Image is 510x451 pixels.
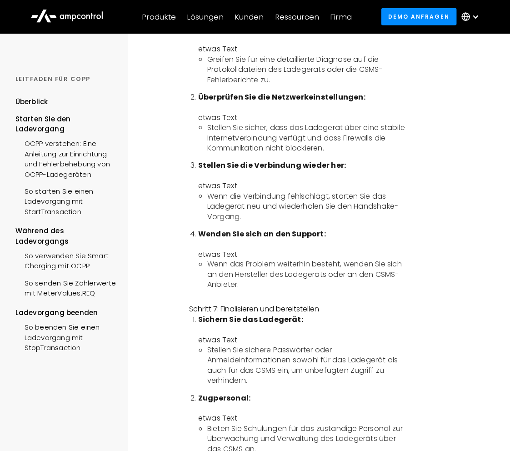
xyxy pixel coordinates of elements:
[187,12,224,22] div: Lösungen
[198,24,405,85] li: etwas Text
[198,315,303,325] strong: Sichern Sie das Ladegerät:
[15,274,117,301] a: So senden Sie Zählerwerte mit MeterValues.REQ
[198,229,405,290] li: etwas Text
[198,229,326,239] strong: Wenden Sie sich an den Support:
[207,191,405,222] li: Wenn die Verbindung fehlschlägt, starten Sie das Ladegerät neu und wiederholen Sie den Handshake-...
[15,318,117,355] a: So beenden Sie einen Ladevorgang mit StopTransaction
[330,12,352,22] div: Firma
[275,12,319,22] div: Ressourcen
[207,55,405,85] li: Greifen Sie für eine detaillierte Diagnose auf die Protokolldateien des Ladegeräts oder die CSMS-...
[198,92,365,102] strong: Überprüfen Sie die Netzwerkeinstellungen:
[15,134,117,182] a: OCPP verstehen: Eine Anleitung zur Einrichtung und Fehlerbehebung von OCPP-Ladegeräten
[189,305,405,315] p: Schritt 7: Finalisieren und bereitstellen
[207,346,405,386] li: Stellen Sie sichere Passwörter oder Anmeldeinformationen sowohl für das Ladegerät als auch für da...
[15,114,117,135] div: Starten Sie den Ladevorgang
[207,123,405,153] li: Stellen Sie sicher, dass das Ladegerät über eine stabile Internetverbindung verfügt und dass Fire...
[15,246,117,274] a: So verwenden Sie Smart Charging mit OCPP
[142,12,176,22] div: Produkte
[235,12,264,22] div: Kunden
[198,315,405,386] li: etwas Text
[207,260,405,290] li: Wenn das Problem weiterhin besteht, wenden Sie sich an den Hersteller des Ladegeräts oder an den ...
[15,97,48,107] div: Überblick
[15,75,117,83] div: LEITFADEN FÜR COPP
[15,97,48,114] a: Überblick
[15,226,117,246] div: Während des Ladevorgangs
[198,92,405,153] li: etwas Text
[198,393,250,404] strong: Zugpersonal:
[15,308,117,318] div: Ladevorgang beenden
[198,160,346,170] strong: Stellen Sie die Verbindung wieder her:
[15,182,117,219] a: So starten Sie einen Ladevorgang mit StartTransaction
[198,160,405,221] li: etwas Text
[198,24,287,34] strong: Protokolle überprüfen:
[381,8,457,25] a: Demo anfragen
